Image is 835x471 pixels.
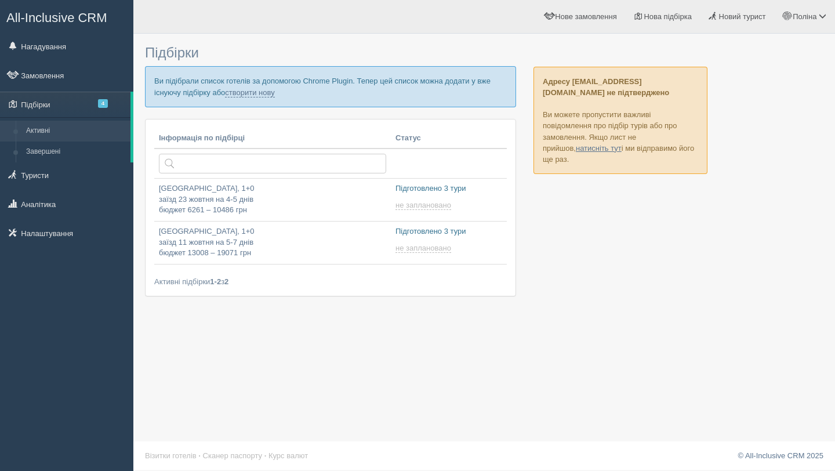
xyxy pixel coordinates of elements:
[159,226,386,259] p: [GEOGRAPHIC_DATA], 1+0 заїзд 11 жовтня на 5-7 днів бюджет 13008 – 19071 грн
[154,179,391,221] a: [GEOGRAPHIC_DATA], 1+0заїзд 23 жовтня на 4-5 днівбюджет 6261 – 10486 грн
[644,12,692,21] span: Нова підбірка
[391,128,507,149] th: Статус
[159,154,386,173] input: Пошук за країною або туристом
[198,451,201,460] span: ·
[395,201,453,210] a: не заплановано
[719,12,766,21] span: Новий турист
[555,12,616,21] span: Нове замовлення
[225,88,274,97] a: створити нову
[264,451,267,460] span: ·
[793,12,816,21] span: Поліна
[98,99,108,108] span: 4
[395,201,451,210] span: не заплановано
[576,144,622,153] a: натисніть тут
[738,451,823,460] a: © All-Inclusive CRM 2025
[154,128,391,149] th: Інформація по підбірці
[154,276,507,287] div: Активні підбірки з
[145,451,197,460] a: Візитки готелів
[21,142,130,162] a: Завершені
[21,121,130,142] a: Активні
[533,67,707,174] p: Ви можете пропустити важливі повідомлення про підбір турів або про замовлення. Якщо лист не прийш...
[145,66,516,107] p: Ви підібрали список готелів за допомогою Chrome Plugin. Тепер цей список можна додати у вже існую...
[395,183,502,194] p: Підготовлено 3 тури
[395,244,453,253] a: не заплановано
[154,222,391,264] a: [GEOGRAPHIC_DATA], 1+0заїзд 11 жовтня на 5-7 днівбюджет 13008 – 19071 грн
[6,10,107,25] span: All-Inclusive CRM
[159,183,386,216] p: [GEOGRAPHIC_DATA], 1+0 заїзд 23 жовтня на 4-5 днів бюджет 6261 – 10486 грн
[543,77,669,97] b: Адресу [EMAIL_ADDRESS][DOMAIN_NAME] не підтверджено
[1,1,133,32] a: All-Inclusive CRM
[268,451,308,460] a: Курс валют
[395,244,451,253] span: не заплановано
[203,451,262,460] a: Сканер паспорту
[224,277,228,286] b: 2
[395,226,502,237] p: Підготовлено 3 тури
[210,277,221,286] b: 1-2
[145,45,199,60] span: Підбірки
